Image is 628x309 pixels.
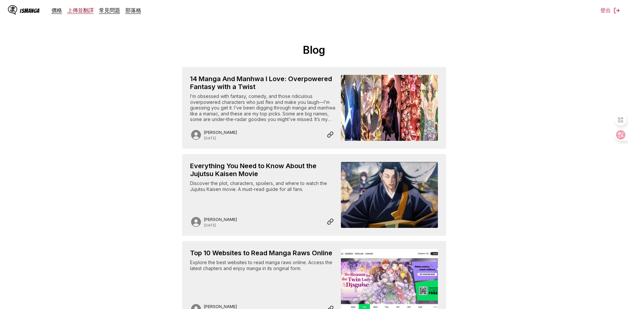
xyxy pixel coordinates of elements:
a: 常見問題 [99,7,120,14]
div: IsManga [20,8,40,14]
button: 登出 [600,7,620,14]
a: IsManga LogoIsManga [8,5,51,16]
a: 價格 [51,7,62,14]
img: Copy Article Link [327,131,334,139]
p: Author [204,304,237,309]
img: Copy Article Link [327,218,334,226]
h2: Top 10 Websites to Read Manga Raws Online [190,249,336,257]
a: Everything You Need to Know About the Jujutsu Kaisen Movie [182,154,446,236]
h2: 14 Manga And Manhwa I Love: Overpowered Fantasy with a Twist [190,75,336,91]
img: Cover image for 14 Manga And Manhwa I Love: Overpowered Fantasy with a Twist [341,75,438,141]
p: Author [204,130,237,135]
p: Author [204,217,237,222]
h1: Blog [5,44,623,56]
div: I’m obsessed with fantasy, comedy, and those ridiculous overpowered characters who just flex and ... [190,93,336,122]
div: Explore the best websites to read manga raws online. Access the latest chapters and enjoy manga i... [190,260,336,289]
img: Sign out [613,7,620,14]
img: Author avatar [190,216,202,228]
div: Discover the plot, characters, spoilers, and where to watch the Jujutsu Kaisen movie. A must-read... [190,180,336,209]
img: Cover image for Everything You Need to Know About the Jujutsu Kaisen Movie [341,162,438,228]
a: 部落格 [125,7,141,14]
p: Date published [204,223,237,227]
a: 14 Manga And Manhwa I Love: Overpowered Fantasy with a Twist [182,67,446,149]
p: Date published [204,136,237,140]
h2: Everything You Need to Know About the Jujutsu Kaisen Movie [190,162,336,178]
img: Author avatar [190,129,202,141]
img: IsManga Logo [8,5,17,15]
a: 上傳並翻譯 [67,7,94,14]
